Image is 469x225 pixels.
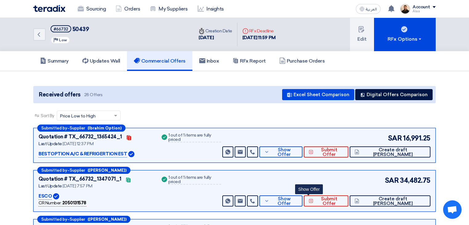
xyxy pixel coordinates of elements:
[295,184,323,194] div: Show Offer
[76,51,127,71] a: Updates Wall
[400,175,430,186] span: 34,482.75
[271,197,298,206] span: Show Offer
[128,151,134,157] img: Verified Account
[39,193,52,200] p: ESCO
[199,34,232,41] div: [DATE]
[282,89,354,100] button: Excel Sheet Comparison
[361,197,426,206] span: Create draft [PERSON_NAME]
[70,126,85,130] span: Supplier
[350,195,430,207] button: Create draft [PERSON_NAME]
[41,217,67,221] span: Submitted by
[413,5,430,10] div: Account
[39,150,127,158] p: BESTOPTION A/C & REFRIGERTION EST
[366,7,377,11] span: العربية
[315,148,344,157] span: Submit Offer
[127,51,192,71] a: Commercial Offers
[271,148,298,157] span: Show Offer
[63,141,93,146] span: [DATE] 12:37 PM
[72,26,89,33] span: 50439
[403,133,430,143] span: 16,991.25
[350,18,374,51] button: Edit
[199,28,232,34] div: Creation Date
[350,146,430,157] button: Create draft [PERSON_NAME]
[39,133,122,141] div: Quotation # TX_66732_1365424_1
[88,126,121,130] b: (Ibrahim Option)
[192,51,226,71] a: Inbox
[279,58,325,64] h5: Purchase Orders
[413,10,436,13] div: Alaa
[54,27,68,31] div: #66732
[111,2,145,16] a: Orders
[39,141,62,146] span: Last Update
[73,2,111,16] a: Sourcing
[242,34,276,41] div: [DATE] 11:59 PM
[356,4,381,14] button: العربية
[374,18,436,51] button: RFx Options
[39,183,62,189] span: Last Update
[168,133,221,142] div: 1 out of 1 items are fully priced
[41,112,54,119] span: Sort By
[355,89,433,100] button: Digital Offers Comparison
[40,58,69,64] h5: Summary
[388,133,402,143] span: SAR
[33,51,76,71] a: Summary
[361,148,426,157] span: Create draft [PERSON_NAME]
[63,183,92,189] span: [DATE] 7:57 PM
[84,92,103,98] span: 28 Offers
[59,38,67,42] span: Low
[400,4,410,14] img: MAA_1717931611039.JPG
[304,146,348,157] button: Submit Offer
[41,168,67,172] span: Submitted by
[88,168,126,172] b: ([PERSON_NAME])
[37,216,130,223] div: –
[226,51,272,71] a: RFx Report
[259,146,302,157] button: Show Offer
[315,197,344,206] span: Submit Offer
[168,175,221,185] div: 1 out of 1 items are fully priced
[443,200,462,219] a: Open chat
[39,175,121,183] div: Quotation # TX_66732_1347071_1
[82,58,120,64] h5: Updates Wall
[39,200,86,207] div: CR Number :
[232,58,265,64] h5: RFx Report
[88,217,126,221] b: ([PERSON_NAME])
[33,5,65,12] img: Teradix logo
[242,28,276,34] div: RFx Deadline
[273,51,332,71] a: Purchase Orders
[37,167,130,174] div: –
[385,175,399,186] span: SAR
[193,2,229,16] a: Insights
[388,35,422,43] div: RFx Options
[53,193,59,199] img: Verified Account
[37,125,125,132] div: –
[304,195,348,207] button: Submit Offer
[51,25,89,33] h5: 50439
[39,91,80,99] span: Received offers
[134,58,186,64] h5: Commercial Offers
[41,126,67,130] span: Submitted by
[70,217,85,221] span: Supplier
[60,113,96,119] span: Price Low to High
[259,195,302,207] button: Show Offer
[145,2,192,16] a: My Suppliers
[70,168,85,172] span: Supplier
[62,200,86,206] b: 2050131578
[199,58,219,64] h5: Inbox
